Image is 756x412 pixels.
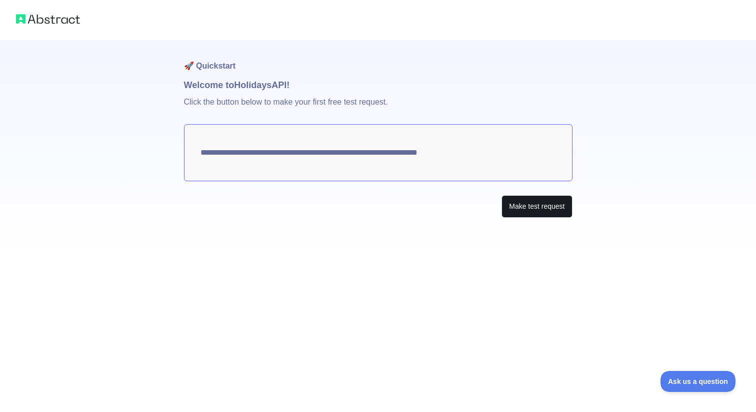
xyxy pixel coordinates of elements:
[184,92,572,124] p: Click the button below to make your first free test request.
[184,40,572,78] h1: 🚀 Quickstart
[660,371,736,392] iframe: Toggle Customer Support
[184,78,572,92] h1: Welcome to Holidays API!
[16,12,80,26] img: Abstract logo
[501,195,572,218] button: Make test request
